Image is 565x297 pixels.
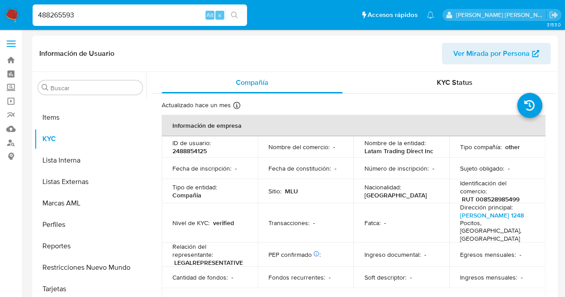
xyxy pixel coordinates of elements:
p: - [335,164,336,172]
p: Fecha de constitución : [268,164,331,172]
p: Nivel de KYC : [172,219,209,227]
a: Salir [549,10,558,20]
button: Buscar [42,84,49,91]
button: KYC [34,128,146,150]
p: josefina.larrea@mercadolibre.com [456,11,546,19]
p: RUT 008528985499 [462,195,519,203]
p: Nombre del comercio : [268,143,330,151]
p: Cantidad de fondos : [172,273,228,281]
p: - [410,273,411,281]
button: Reportes [34,235,146,257]
p: Identificación del comercio : [460,179,535,195]
p: Actualizado hace un mes [162,101,231,109]
p: - [333,143,335,151]
input: Buscar usuario o caso... [33,9,247,21]
p: Latam Trading Direct Inc [364,147,433,155]
p: - [432,164,434,172]
p: 2488854125 [172,147,207,155]
p: Fatca : [364,219,380,227]
button: Items [34,107,146,128]
p: - [235,164,237,172]
p: - [521,273,523,281]
a: [PERSON_NAME] 1248 [460,211,524,220]
p: Fondos recurrentes : [268,273,325,281]
button: Perfiles [34,214,146,235]
p: Número de inscripción : [364,164,428,172]
p: verified [213,219,234,227]
p: - [329,273,331,281]
p: other [505,143,520,151]
p: LEGALREPRESENTATIVE [174,259,243,267]
span: s [218,11,221,19]
p: Compañia [172,191,201,199]
button: Listas Externas [34,171,146,192]
input: Buscar [50,84,139,92]
span: Compañía [236,77,268,88]
p: Transacciones : [268,219,310,227]
p: Relación del representante : [172,243,247,259]
p: Sujeto obligado : [460,164,504,172]
button: search-icon [225,9,243,21]
span: Accesos rápidos [368,10,418,20]
button: Ver Mirada por Persona [442,43,551,64]
button: Lista Interna [34,150,146,171]
p: - [519,251,521,259]
p: [GEOGRAPHIC_DATA] [364,191,427,199]
p: Ingresos mensuales : [460,273,517,281]
p: Dirección principal : [460,203,513,211]
p: PEP confirmado : [268,251,321,259]
span: Alt [206,11,213,19]
button: Marcas AML [34,192,146,214]
p: - [384,219,385,227]
p: - [231,273,233,281]
h4: Pocitos, [GEOGRAPHIC_DATA], [GEOGRAPHIC_DATA] [460,219,531,243]
p: Ingreso documental : [364,251,420,259]
th: Información de empresa [162,115,545,136]
p: MLU [285,187,298,195]
p: Egresos mensuales : [460,251,516,259]
p: - [508,164,510,172]
p: Tipo compañía : [460,143,502,151]
button: Restricciones Nuevo Mundo [34,257,146,278]
span: Ver Mirada por Persona [453,43,530,64]
p: Tipo de entidad : [172,183,217,191]
span: KYC Status [437,77,473,88]
p: - [424,251,426,259]
p: Nacionalidad : [364,183,401,191]
p: Sitio : [268,187,281,195]
h1: Información de Usuario [39,49,114,58]
p: Nombre de la entidad : [364,139,425,147]
p: Soft descriptor : [364,273,406,281]
a: Notificaciones [427,11,434,19]
p: ID de usuario : [172,139,211,147]
p: - [313,219,315,227]
p: Fecha de inscripción : [172,164,231,172]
